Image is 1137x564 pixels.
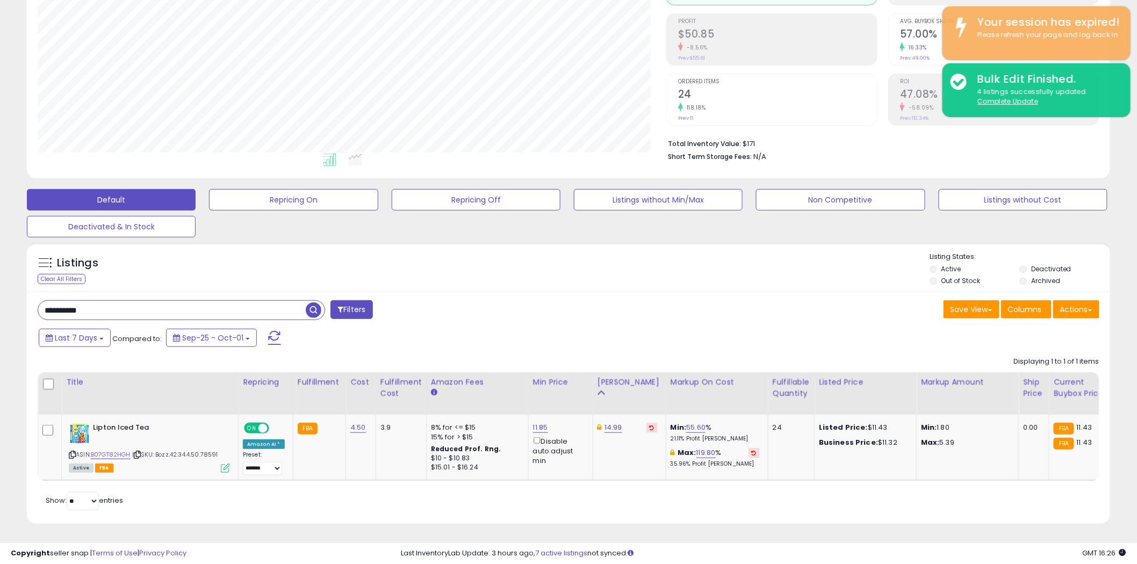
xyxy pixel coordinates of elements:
[350,422,366,433] a: 4.50
[671,422,687,432] b: Min:
[683,44,708,52] small: -8.56%
[666,372,768,415] th: The percentage added to the cost of goods (COGS) that forms the calculator for Min & Max prices.
[900,115,929,121] small: Prev: 112.34%
[243,377,289,388] div: Repricing
[1023,423,1041,432] div: 0.00
[941,276,981,285] label: Out of Stock
[678,88,877,103] h2: 24
[57,256,98,271] h5: Listings
[605,422,622,433] a: 14.99
[298,423,318,435] small: FBA
[773,377,810,399] div: Fulfillable Quantity
[683,104,706,112] small: 118.18%
[921,423,1010,432] p: 1.80
[1054,377,1109,399] div: Current Buybox Price
[671,377,764,388] div: Markup on Cost
[243,439,285,449] div: Amazon AI *
[91,450,131,459] a: B07GT82HGH
[27,216,196,237] button: Deactivated & In Stock
[921,437,940,447] strong: Max:
[921,377,1014,388] div: Markup Amount
[686,422,706,433] a: 55.60
[678,447,696,458] b: Max:
[1008,304,1042,315] span: Columns
[678,19,877,25] span: Profit
[598,377,661,388] div: [PERSON_NAME]
[1001,300,1052,319] button: Columns
[1054,438,1074,450] small: FBA
[574,189,743,211] button: Listings without Min/Max
[243,451,285,475] div: Preset:
[969,30,1122,40] div: Please refresh your page and log back in
[678,28,877,42] h2: $50.85
[756,189,925,211] button: Non Competitive
[431,377,524,388] div: Amazon Fees
[900,55,930,61] small: Prev: 49.00%
[1023,377,1045,399] div: Ship Price
[11,548,50,558] strong: Copyright
[678,79,877,85] span: Ordered Items
[977,97,1038,106] u: Complete Update
[1077,422,1092,432] span: 11.43
[245,424,258,433] span: ON
[678,115,693,121] small: Prev: 11
[533,377,588,388] div: Min Price
[1083,548,1126,558] span: 2025-10-11 16:26 GMT
[431,454,520,463] div: $10 - $10.83
[905,44,927,52] small: 16.33%
[671,449,675,456] i: This overrides the store level max markup for this listing
[268,424,285,433] span: OFF
[350,377,371,388] div: Cost
[533,422,548,433] a: 11.85
[905,104,934,112] small: -58.09%
[27,189,196,211] button: Default
[132,450,218,459] span: | SKU: Bozz.42.34.4.50.78591
[671,460,760,468] p: 35.96% Profit [PERSON_NAME]
[671,448,760,468] div: %
[401,548,1126,559] div: Last InventoryLab Update: 3 hours ago, not synced.
[392,189,560,211] button: Repricing Off
[380,423,418,432] div: 3.9
[1077,437,1092,447] span: 11.43
[668,139,741,148] b: Total Inventory Value:
[92,548,138,558] a: Terms of Use
[819,423,908,432] div: $11.43
[930,252,1110,262] p: Listing States:
[95,464,113,473] span: FBA
[55,332,97,343] span: Last 7 Days
[969,71,1122,87] div: Bulk Edit Finished.
[11,548,186,559] div: seller snap | |
[921,438,1010,447] p: 5.39
[69,423,90,444] img: 51jaHV4xywL._SL40_.jpg
[696,447,716,458] a: 119.80
[939,189,1107,211] button: Listings without Cost
[941,264,961,273] label: Active
[112,334,162,344] span: Compared to:
[944,300,999,319] button: Save View
[900,79,1099,85] span: ROI
[431,423,520,432] div: 8% for <= $15
[819,437,878,447] b: Business Price:
[969,15,1122,30] div: Your session has expired!
[38,274,85,284] div: Clear All Filters
[900,28,1099,42] h2: 57.00%
[819,438,908,447] div: $11.32
[752,450,757,455] i: Revert to store-level Max Markup
[182,332,243,343] span: Sep-25 - Oct-01
[431,432,520,442] div: 15% for > $15
[1053,300,1099,319] button: Actions
[69,423,230,472] div: ASIN:
[1031,276,1060,285] label: Archived
[139,548,186,558] a: Privacy Policy
[969,87,1122,107] div: 4 listings successfully updated.
[671,423,760,443] div: %
[46,495,123,505] span: Show: entries
[380,377,422,399] div: Fulfillment Cost
[900,19,1099,25] span: Avg. Buybox Share
[533,435,585,466] div: Disable auto adjust min
[678,55,705,61] small: Prev: $55.61
[1054,423,1074,435] small: FBA
[900,88,1099,103] h2: 47.08%
[773,423,806,432] div: 24
[819,377,912,388] div: Listed Price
